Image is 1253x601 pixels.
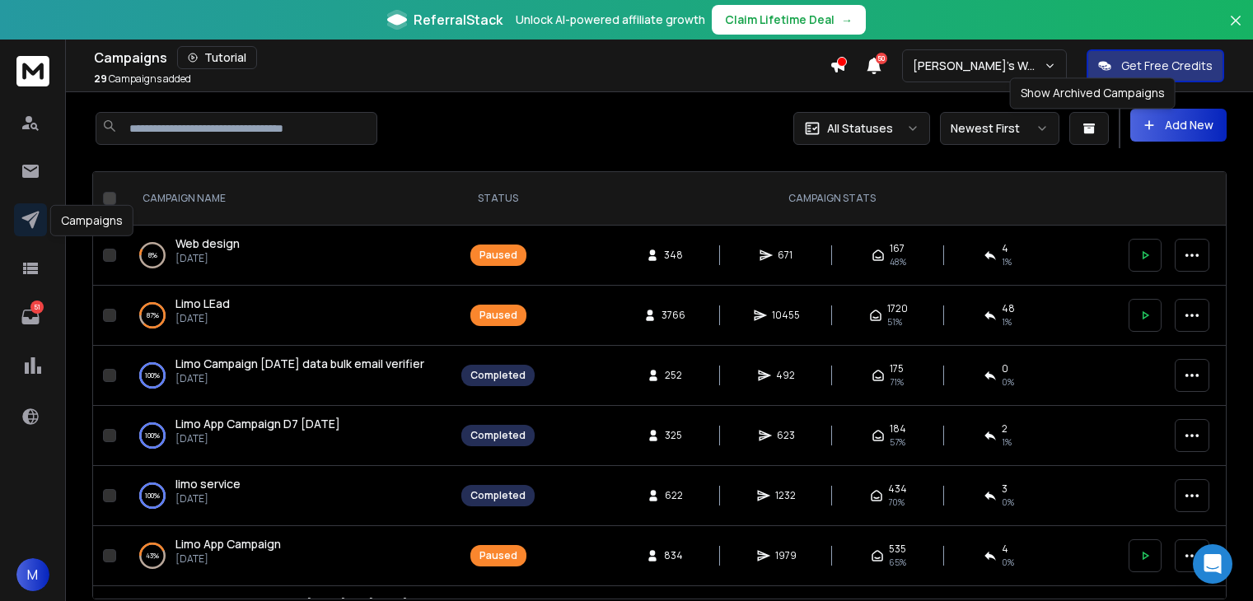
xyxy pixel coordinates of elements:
[940,112,1059,145] button: Newest First
[175,235,240,251] span: Web design
[890,375,904,389] span: 71 %
[1193,544,1232,584] div: Open Intercom Messenger
[479,549,517,562] div: Paused
[123,526,451,586] td: 43%Limo App Campaign[DATE]
[890,436,905,449] span: 57 %
[890,242,905,255] span: 167
[16,558,49,591] button: M
[175,416,340,432] a: Limo App Campaign D7 [DATE]
[1002,556,1014,569] span: 0 %
[664,249,683,262] span: 348
[1002,496,1014,509] span: 0 %
[175,536,281,552] span: Limo App Campaign
[888,496,905,509] span: 70 %
[1002,302,1015,315] span: 48
[1002,482,1008,496] span: 3
[889,543,906,556] span: 535
[1002,436,1012,449] span: 1 %
[889,556,906,569] span: 65 %
[890,362,904,375] span: 175
[1002,422,1008,436] span: 2
[123,172,451,226] th: CAMPAIGN NAME
[123,466,451,526] td: 100%limo service[DATE]
[94,72,191,86] p: Campaigns added
[145,487,160,504] p: 100 %
[772,309,800,322] span: 10455
[123,406,451,466] td: 100%Limo App Campaign D7 [DATE][DATE]
[1002,255,1012,268] span: 1 %
[14,300,47,333] a: 51
[1010,77,1176,109] div: Show Archived Campaigns
[890,255,906,268] span: 48 %
[1002,375,1014,389] span: 0 %
[30,300,44,314] p: 51
[175,552,281,566] p: [DATE]
[451,172,545,226] th: STATUS
[123,226,451,286] td: 8%Web design[DATE]
[479,249,517,262] div: Paused
[516,12,705,28] p: Unlock AI-powered affiliate growth
[665,489,683,502] span: 622
[148,247,157,263] p: 8 %
[777,429,795,442] span: 623
[414,10,503,30] span: ReferralStack
[145,367,160,384] p: 100 %
[175,476,241,492] span: limo service
[776,369,795,382] span: 492
[123,346,451,406] td: 100%Limo Campaign [DATE] data bulk email verifier[DATE]
[664,549,683,562] span: 834
[1002,362,1008,375] span: 0
[470,429,526,442] div: Completed
[175,432,340,445] p: [DATE]
[50,205,133,236] div: Campaigns
[887,315,902,328] span: 51 %
[175,372,424,385] p: [DATE]
[175,476,241,492] a: limo service
[775,489,796,502] span: 1232
[175,252,240,265] p: [DATE]
[145,427,160,444] p: 100 %
[665,369,682,382] span: 252
[175,296,230,311] span: Limo LEad
[712,5,866,35] button: Claim Lifetime Deal→
[175,235,240,252] a: Web design
[147,307,159,324] p: 87 %
[913,58,1044,74] p: [PERSON_NAME]'s Workspace
[1002,242,1008,255] span: 4
[1121,58,1213,74] p: Get Free Credits
[665,429,682,442] span: 325
[888,482,907,496] span: 434
[94,72,107,86] span: 29
[1002,315,1012,328] span: 1 %
[876,53,887,64] span: 50
[1130,109,1227,142] button: Add New
[146,547,159,564] p: 43 %
[175,536,281,552] a: Limo App Campaign
[887,302,908,315] span: 1720
[175,492,241,505] p: [DATE]
[94,46,830,69] div: Campaigns
[175,312,230,325] p: [DATE]
[775,549,797,562] span: 1979
[1002,543,1008,556] span: 4
[545,172,1119,226] th: CAMPAIGN STATS
[177,46,257,69] button: Tutorial
[1087,49,1224,82] button: Get Free Credits
[1225,10,1246,49] button: Close banner
[827,120,893,137] p: All Statuses
[841,12,853,28] span: →
[470,369,526,382] div: Completed
[778,249,794,262] span: 671
[175,296,230,312] a: Limo LEad
[175,356,424,372] a: Limo Campaign [DATE] data bulk email verifier
[890,422,906,436] span: 184
[479,309,517,322] div: Paused
[123,286,451,346] td: 87%Limo LEad[DATE]
[662,309,685,322] span: 3766
[470,489,526,502] div: Completed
